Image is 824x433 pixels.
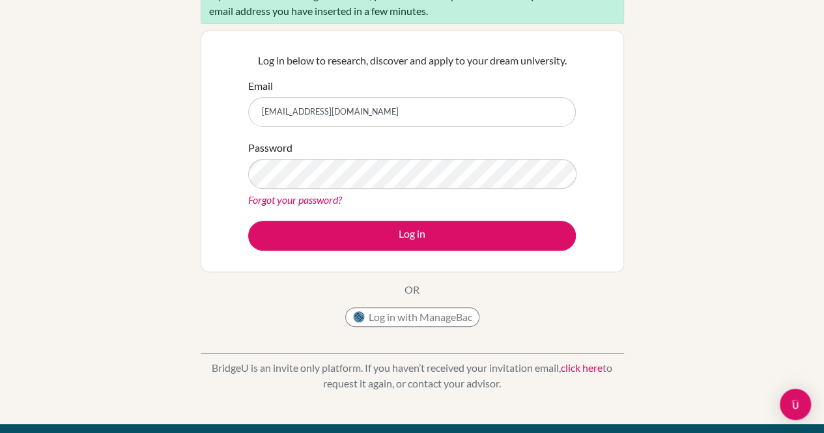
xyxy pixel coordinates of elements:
[248,193,342,206] a: Forgot your password?
[780,389,811,420] div: Open Intercom Messenger
[248,78,273,94] label: Email
[201,360,624,391] p: BridgeU is an invite only platform. If you haven’t received your invitation email, to request it ...
[345,307,479,327] button: Log in with ManageBac
[248,221,576,251] button: Log in
[248,140,292,156] label: Password
[405,282,419,298] p: OR
[561,361,603,374] a: click here
[248,53,576,68] p: Log in below to research, discover and apply to your dream university.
